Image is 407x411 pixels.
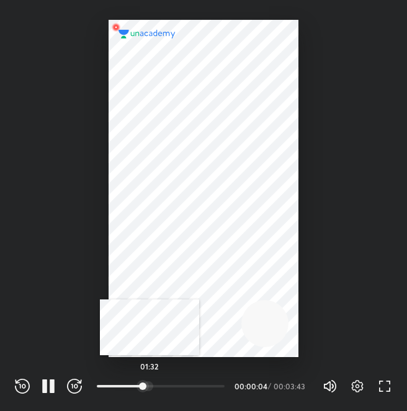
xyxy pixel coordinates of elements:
h5: 01:32 [140,363,158,370]
img: wMgqJGBwKWe8AAAAABJRU5ErkJggg== [109,20,123,35]
div: 00:03:43 [274,382,308,390]
div: 00:00:04 [235,382,266,390]
img: logo.2a7e12a2.svg [119,30,176,38]
div: / [268,382,271,390]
